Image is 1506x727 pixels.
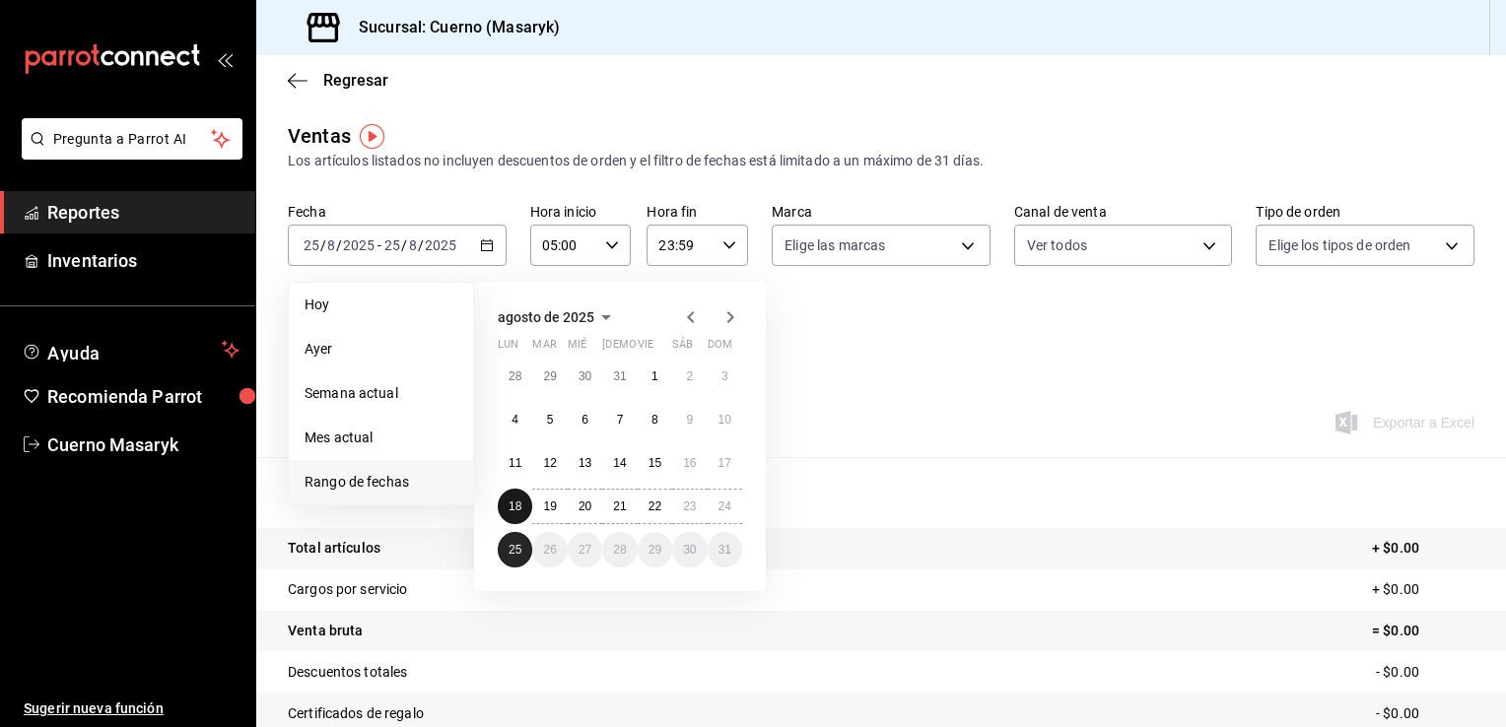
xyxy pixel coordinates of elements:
span: Semana actual [305,383,457,404]
button: Pregunta a Parrot AI [22,118,242,160]
abbr: jueves [602,338,719,359]
button: 21 de agosto de 2025 [602,489,637,524]
span: / [320,237,326,253]
abbr: 1 de agosto de 2025 [651,369,658,383]
p: - $0.00 [1376,703,1474,724]
p: + $0.00 [1372,579,1474,600]
button: 23 de agosto de 2025 [672,489,707,524]
button: 6 de agosto de 2025 [568,402,602,437]
abbr: viernes [638,338,653,359]
abbr: 11 de agosto de 2025 [509,456,521,470]
p: Resumen [288,481,1474,504]
button: 29 de julio de 2025 [532,359,567,394]
button: 3 de agosto de 2025 [708,359,742,394]
button: 30 de agosto de 2025 [672,532,707,567]
abbr: 17 de agosto de 2025 [719,456,731,470]
img: Tooltip marker [360,124,384,149]
button: 25 de agosto de 2025 [498,532,532,567]
span: Ayuda [47,338,214,362]
button: 14 de agosto de 2025 [602,445,637,481]
abbr: 20 de agosto de 2025 [579,499,591,513]
span: agosto de 2025 [498,309,594,325]
abbr: 28 de agosto de 2025 [613,543,626,557]
abbr: 9 de agosto de 2025 [686,413,693,427]
label: Fecha [288,205,507,219]
button: 27 de agosto de 2025 [568,532,602,567]
span: Rango de fechas [305,472,457,493]
button: 8 de agosto de 2025 [638,402,672,437]
abbr: miércoles [568,338,586,359]
abbr: 13 de agosto de 2025 [579,456,591,470]
abbr: 19 de agosto de 2025 [543,499,556,513]
span: Regresar [323,71,388,90]
a: Pregunta a Parrot AI [14,143,242,164]
abbr: 28 de julio de 2025 [509,369,521,383]
button: 24 de agosto de 2025 [708,489,742,524]
span: - [377,237,381,253]
button: 7 de agosto de 2025 [602,402,637,437]
button: 30 de julio de 2025 [568,359,602,394]
button: 28 de julio de 2025 [498,359,532,394]
abbr: 8 de agosto de 2025 [651,413,658,427]
span: Ayer [305,339,457,360]
button: 26 de agosto de 2025 [532,532,567,567]
button: agosto de 2025 [498,305,618,329]
abbr: 6 de agosto de 2025 [582,413,588,427]
p: Certificados de regalo [288,703,424,724]
span: Sugerir nueva función [24,698,240,719]
button: 11 de agosto de 2025 [498,445,532,481]
abbr: domingo [708,338,732,359]
button: 18 de agosto de 2025 [498,489,532,524]
button: 5 de agosto de 2025 [532,402,567,437]
span: Ver todos [1027,235,1087,255]
abbr: 22 de agosto de 2025 [649,499,661,513]
abbr: 23 de agosto de 2025 [683,499,696,513]
label: Tipo de orden [1256,205,1474,219]
abbr: 18 de agosto de 2025 [509,499,521,513]
abbr: 2 de agosto de 2025 [686,369,693,383]
button: 1 de agosto de 2025 [638,359,672,394]
div: Los artículos listados no incluyen descuentos de orden y el filtro de fechas está limitado a un m... [288,151,1474,171]
h3: Sucursal: Cuerno (Masaryk) [343,16,560,39]
span: Inventarios [47,247,240,274]
span: / [401,237,407,253]
button: Regresar [288,71,388,90]
abbr: 30 de julio de 2025 [579,369,591,383]
abbr: 7 de agosto de 2025 [617,413,624,427]
abbr: martes [532,338,556,359]
button: 13 de agosto de 2025 [568,445,602,481]
span: Pregunta a Parrot AI [53,129,212,150]
div: Ventas [288,121,351,151]
button: 15 de agosto de 2025 [638,445,672,481]
button: 22 de agosto de 2025 [638,489,672,524]
span: Mes actual [305,428,457,448]
button: 10 de agosto de 2025 [708,402,742,437]
button: 31 de julio de 2025 [602,359,637,394]
button: 2 de agosto de 2025 [672,359,707,394]
abbr: 5 de agosto de 2025 [547,413,554,427]
span: / [336,237,342,253]
abbr: 3 de agosto de 2025 [721,369,728,383]
span: Cuerno Masaryk [47,431,240,458]
abbr: 25 de agosto de 2025 [509,543,521,557]
span: Reportes [47,199,240,226]
abbr: 27 de agosto de 2025 [579,543,591,557]
span: Hoy [305,295,457,315]
button: 16 de agosto de 2025 [672,445,707,481]
button: open_drawer_menu [217,51,233,67]
abbr: 21 de agosto de 2025 [613,499,626,513]
p: = $0.00 [1372,621,1474,641]
abbr: 4 de agosto de 2025 [512,413,518,427]
p: Venta bruta [288,621,363,641]
input: ---- [424,237,457,253]
abbr: 30 de agosto de 2025 [683,543,696,557]
span: Elige las marcas [785,235,885,255]
p: Descuentos totales [288,662,407,683]
input: -- [326,237,336,253]
button: 31 de agosto de 2025 [708,532,742,567]
abbr: 31 de julio de 2025 [613,369,626,383]
input: -- [408,237,418,253]
button: 17 de agosto de 2025 [708,445,742,481]
abbr: 10 de agosto de 2025 [719,413,731,427]
label: Canal de venta [1014,205,1233,219]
